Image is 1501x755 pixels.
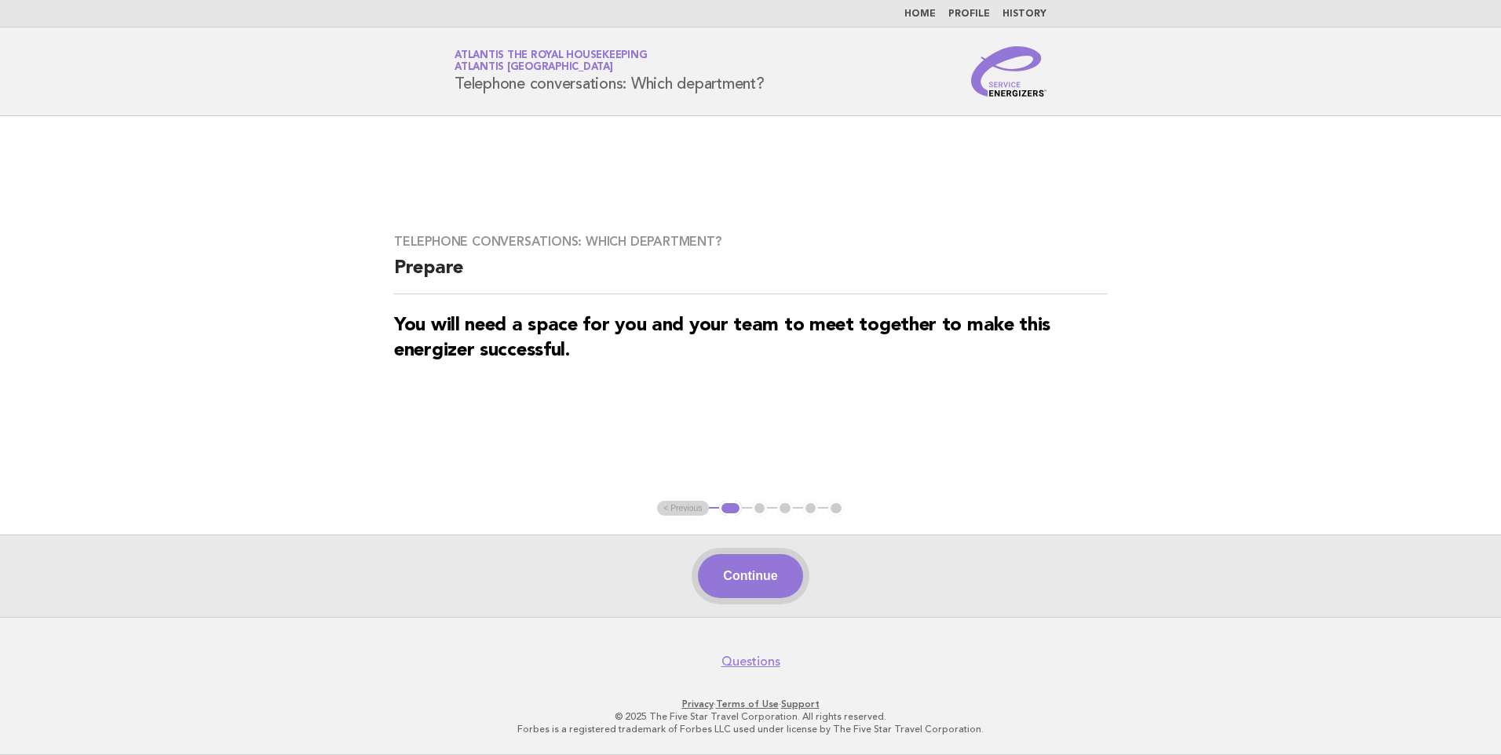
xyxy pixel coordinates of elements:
h2: Prepare [394,256,1107,294]
a: Home [904,9,936,19]
a: Profile [948,9,990,19]
h1: Telephone conversations: Which department? [455,51,765,92]
a: Questions [721,654,780,669]
span: Atlantis [GEOGRAPHIC_DATA] [455,63,613,73]
p: · · [270,698,1231,710]
a: History [1002,9,1046,19]
strong: You will need a space for you and your team to meet together to make this energizer successful. [394,316,1050,360]
h3: Telephone conversations: Which department? [394,234,1107,250]
img: Service Energizers [971,46,1046,97]
a: Atlantis the Royal HousekeepingAtlantis [GEOGRAPHIC_DATA] [455,50,647,72]
p: Forbes is a registered trademark of Forbes LLC used under license by The Five Star Travel Corpora... [270,723,1231,735]
a: Support [781,698,820,709]
button: 1 [719,501,742,516]
a: Terms of Use [716,698,779,709]
button: Continue [698,554,802,598]
a: Privacy [682,698,714,709]
p: © 2025 The Five Star Travel Corporation. All rights reserved. [270,710,1231,723]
